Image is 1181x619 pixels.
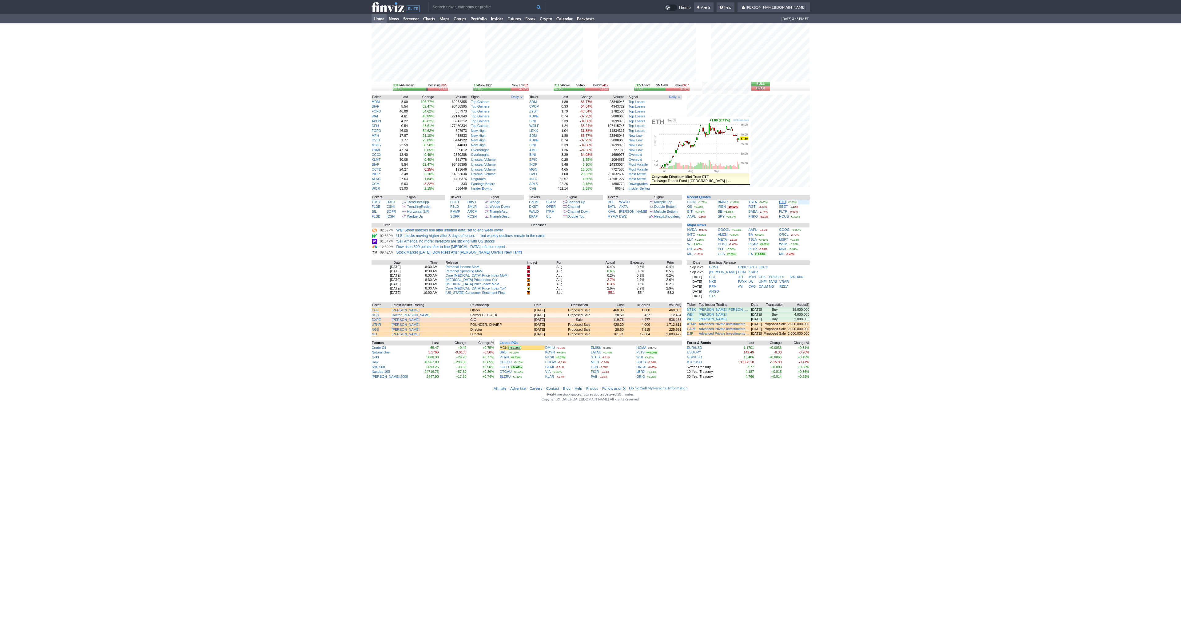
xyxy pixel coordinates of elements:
[372,148,381,152] a: TRML
[629,104,645,108] a: Top Losers
[699,327,750,332] a: Advanced Private Investimentos Inova Simples (I.S.)
[749,242,758,246] a: PCAR
[392,313,431,317] a: Doctor [PERSON_NAME]
[789,275,795,279] a: IVA
[468,14,489,23] a: Portfolio
[738,275,744,279] a: JEF
[709,290,719,293] a: ANGO
[529,109,538,113] a: ZYBT
[717,2,734,12] a: Help
[709,270,737,274] a: [PERSON_NAME]
[471,134,486,137] a: New High
[591,360,599,364] a: MLCI
[796,275,804,279] a: UXIN
[619,210,647,213] a: [PERSON_NAME]
[407,210,429,213] a: Horizontal S/R
[669,95,676,100] span: Daily
[629,124,645,128] a: Top Losers
[446,274,507,277] a: Core [MEDICAL_DATA] Price Index MoM
[401,14,421,23] a: Screener
[372,360,379,364] a: Dow
[372,200,381,204] a: TRSY
[529,200,539,204] a: GMMF
[471,114,489,118] a: Top Gainers
[779,280,789,283] a: VRAR
[529,114,539,118] a: KUKE
[502,210,508,213] span: Asc.
[749,285,756,288] a: CAG
[372,323,381,326] a: UTHR
[629,163,648,166] a: Most Volatile
[738,2,810,12] a: [PERSON_NAME][DOMAIN_NAME]
[407,200,421,204] span: Trendline
[529,215,538,218] a: BFAP
[567,205,580,208] a: Channel
[718,205,726,208] a: IREN
[437,14,451,23] a: Maps
[396,239,495,243] a: 'Sell America' no more: Investors are sticking with US stocks
[471,168,495,171] a: Unusual Volume
[749,270,758,274] a: KRKR
[372,143,382,147] a: MSGY
[749,228,757,231] a: AAPL
[471,104,489,108] a: Top Gainers
[749,215,758,218] a: FNKO
[529,153,536,156] a: BINI
[450,200,459,204] a: HOFT
[608,210,616,213] a: KAVL
[372,138,380,142] a: OVID
[511,95,519,100] span: Daily
[687,346,702,349] a: EUR/USD
[396,250,523,254] a: Stock Market [DATE]: Dow Rises After [PERSON_NAME] Unveils New Tariffs
[500,365,509,369] a: FOFO
[738,265,748,269] a: CNXC
[629,129,645,132] a: Top Losers
[691,294,702,298] a: [DATE]
[372,350,390,354] a: Natural Gas
[545,355,554,359] a: NTSK
[687,205,692,208] a: QS
[779,285,788,288] a: RZLV
[500,355,509,359] a: PTRN
[718,215,725,218] a: SPY
[467,215,477,218] a: KCSH
[471,182,495,186] a: Earnings Before
[372,308,379,312] a: CHE
[779,275,785,279] a: IDT
[372,153,381,156] a: CCCX
[446,265,479,269] a: Personal Income MoM
[759,265,768,269] a: LGCY
[687,238,693,241] a: LLY
[687,322,696,326] a: ATMP
[759,285,768,288] a: CALM
[699,317,726,322] a: [PERSON_NAME]
[372,124,379,128] a: DFLI
[687,327,696,331] a: CAPE
[687,242,690,246] a: W
[387,200,396,204] a: DXST
[529,129,538,132] a: LEXX
[407,205,431,208] a: TrendlineResist.
[471,138,486,142] a: New High
[699,312,726,317] a: [PERSON_NAME]
[687,195,711,199] a: Recent Quotes
[687,210,694,213] a: BITI
[738,270,746,274] a: CCM
[500,341,519,345] a: Latest IPOs
[505,14,523,23] a: Futures
[372,346,386,349] a: Crude Oil
[749,247,757,251] a: PLTR
[392,318,420,321] a: [PERSON_NAME]
[759,275,766,279] a: CUK
[619,215,626,218] a: BWZ
[372,168,381,171] a: OCTD
[450,205,459,208] a: FSLD
[718,252,725,256] a: GFS
[372,365,385,369] a: S&P 500
[629,114,645,118] a: Top Losers
[687,233,695,236] a: INTC
[446,291,506,294] a: [US_STATE] Consumer Sentiment Final
[529,119,536,123] a: BINI
[567,200,585,204] a: Channel Up
[749,265,757,269] a: LPTH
